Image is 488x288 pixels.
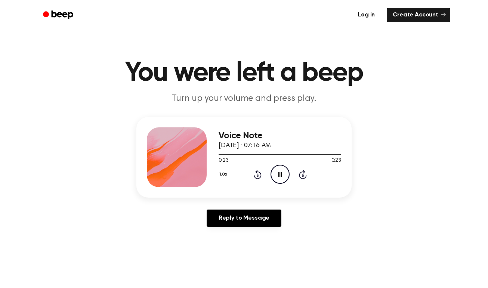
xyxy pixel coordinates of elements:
a: Reply to Message [207,210,281,227]
a: Beep [38,8,80,22]
a: Log in [350,6,382,24]
span: 0:23 [331,157,341,165]
a: Create Account [387,8,450,22]
p: Turn up your volume and press play. [101,93,387,105]
h1: You were left a beep [53,60,435,87]
h3: Voice Note [219,131,341,141]
span: [DATE] · 07:16 AM [219,142,271,149]
span: 0:23 [219,157,228,165]
button: 1.0x [219,168,230,181]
